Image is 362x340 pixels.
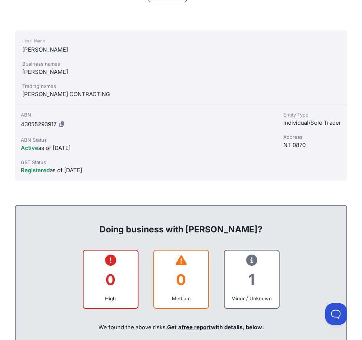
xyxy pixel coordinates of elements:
div: Trading names [22,82,340,90]
div: [PERSON_NAME] [22,45,340,54]
div: Address [283,133,341,141]
div: We found the above risks. [23,315,339,340]
div: Legal Name [22,36,340,45]
div: Individual/Sole Trader [283,118,341,127]
div: as of [DATE] [21,166,271,175]
div: ABN [21,111,271,118]
div: Entity Type [283,111,341,118]
span: Registered [21,167,50,174]
div: 1 [231,265,273,295]
div: Doing business with [PERSON_NAME]? [23,212,339,235]
div: ABN Status [21,136,271,144]
div: GST Status [21,158,271,166]
div: Business names [22,60,340,68]
div: NT 0870 [283,141,341,150]
div: High [89,295,132,302]
div: Minor / Unknown [231,295,273,302]
span: Get a with details, below: [167,324,264,331]
div: [PERSON_NAME] CONTRACTING [22,90,340,99]
div: as of [DATE] [21,144,271,153]
div: Medium [160,295,202,302]
a: free report [182,324,211,331]
div: 0 [89,265,132,295]
span: 43055293917 [21,121,56,128]
div: 0 [160,265,202,295]
span: Active [21,144,38,151]
div: [PERSON_NAME] [22,68,340,76]
iframe: Toggle Customer Support [325,303,347,325]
